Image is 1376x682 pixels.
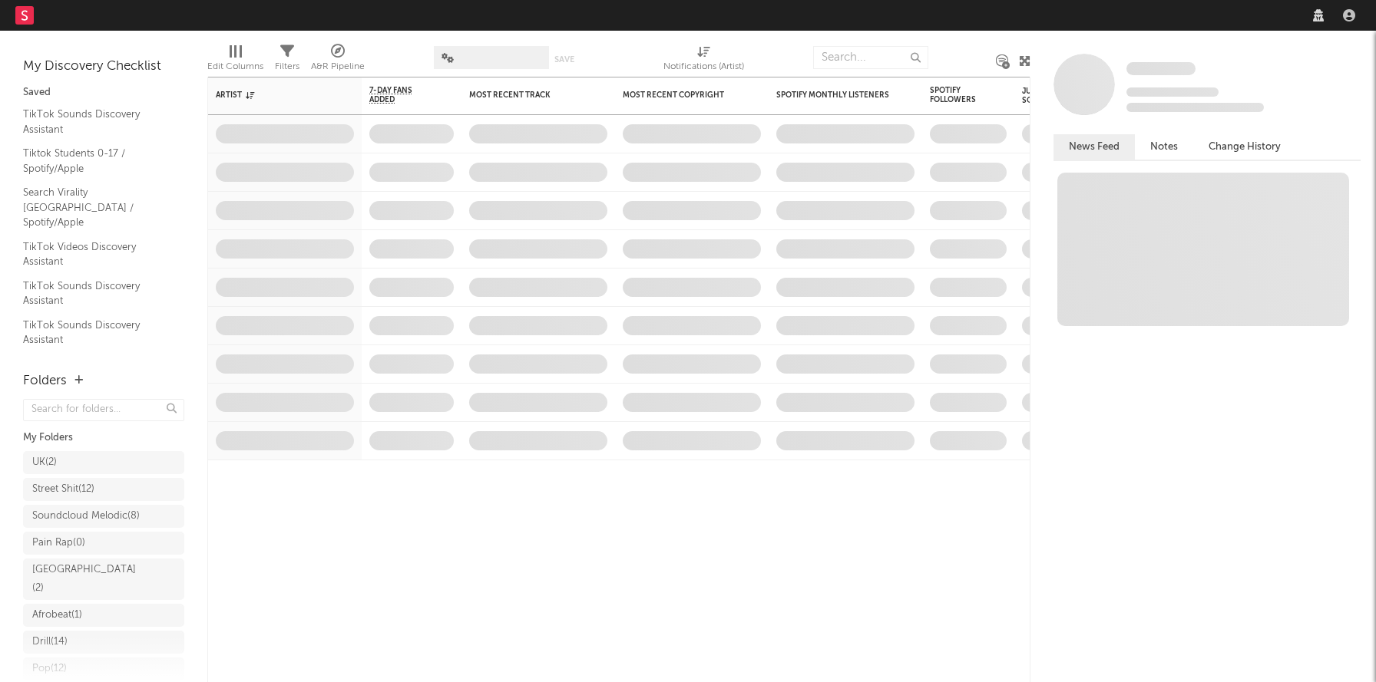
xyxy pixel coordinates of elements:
[311,38,365,83] div: A&R Pipeline
[23,558,184,600] a: [GEOGRAPHIC_DATA](2)
[1193,134,1296,160] button: Change History
[930,86,984,104] div: Spotify Followers
[1053,134,1135,160] button: News Feed
[23,184,169,231] a: Search Virality [GEOGRAPHIC_DATA] / Spotify/Apple
[23,317,169,348] a: TikTok Sounds Discovery Assistant
[663,58,744,76] div: Notifications (Artist)
[23,532,184,555] a: Pain Rap(0)
[23,58,184,76] div: My Discovery Checklist
[23,478,184,501] a: Street Shit(12)
[32,561,141,598] div: [GEOGRAPHIC_DATA] ( 2 )
[32,453,57,472] div: UK ( 2 )
[776,91,891,100] div: Spotify Monthly Listeners
[369,86,431,104] span: 7-Day Fans Added
[23,399,184,421] input: Search for folders...
[23,429,184,447] div: My Folders
[23,657,184,680] a: Pop(12)
[23,604,184,627] a: Afrobeat(1)
[207,38,263,83] div: Edit Columns
[469,91,584,100] div: Most Recent Track
[1022,87,1060,105] div: Jump Score
[32,606,82,624] div: Afrobeat ( 1 )
[207,58,263,76] div: Edit Columns
[663,38,744,83] div: Notifications (Artist)
[554,55,574,64] button: Save
[23,106,169,137] a: TikTok Sounds Discovery Assistant
[813,46,928,69] input: Search...
[23,451,184,474] a: UK(2)
[275,58,299,76] div: Filters
[23,505,184,528] a: Soundcloud Melodic(8)
[1126,87,1219,97] span: Tracking Since: [DATE]
[275,38,299,83] div: Filters
[623,91,738,100] div: Most Recent Copyright
[1135,134,1193,160] button: Notes
[32,534,85,552] div: Pain Rap ( 0 )
[23,631,184,654] a: Drill(14)
[23,372,67,390] div: Folders
[32,660,67,678] div: Pop ( 12 )
[311,58,365,76] div: A&R Pipeline
[23,145,169,176] a: Tiktok Students 0-17 / Spotify/Apple
[1126,61,1196,77] a: Some Artist
[23,84,184,102] div: Saved
[32,507,140,526] div: Soundcloud Melodic ( 8 )
[32,480,94,499] div: Street Shit ( 12 )
[32,633,68,651] div: Drill ( 14 )
[23,239,169,270] a: TikTok Videos Discovery Assistant
[216,91,331,100] div: Artist
[1126,62,1196,75] span: Some Artist
[1126,103,1264,112] span: 0 fans last week
[23,278,169,309] a: TikTok Sounds Discovery Assistant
